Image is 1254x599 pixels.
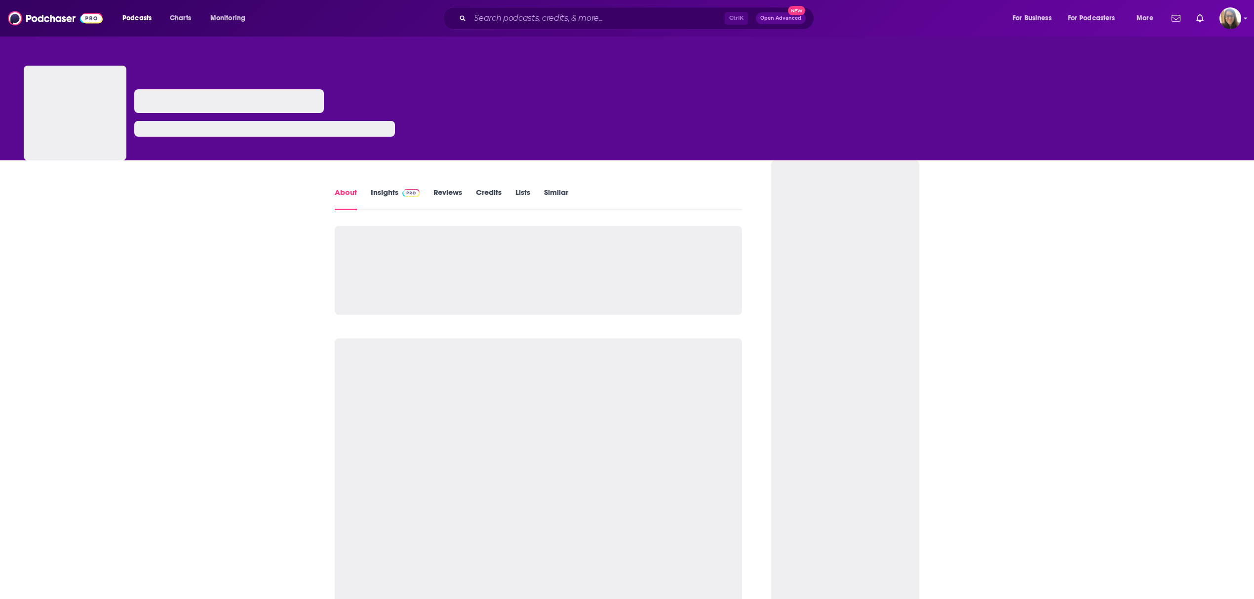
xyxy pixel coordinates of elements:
a: InsightsPodchaser Pro [371,187,420,210]
img: User Profile [1219,7,1241,29]
span: Monitoring [210,11,245,25]
a: About [335,187,357,210]
a: Show notifications dropdown [1168,10,1184,27]
span: Ctrl K [725,12,748,25]
img: Podchaser Pro [402,189,420,197]
span: New [788,6,806,15]
div: Search podcasts, credits, & more... [452,7,823,30]
a: Charts [163,10,197,26]
a: Credits [476,187,502,210]
a: Lists [515,187,530,210]
input: Search podcasts, credits, & more... [470,10,725,26]
button: open menu [1061,10,1130,26]
a: Show notifications dropdown [1192,10,1208,27]
span: Charts [170,11,191,25]
button: Show profile menu [1219,7,1241,29]
span: Open Advanced [760,16,801,21]
button: open menu [1130,10,1166,26]
span: Logged in as akolesnik [1219,7,1241,29]
a: Similar [544,187,568,210]
img: Podchaser - Follow, Share and Rate Podcasts [8,9,103,28]
button: open menu [203,10,258,26]
button: open menu [1006,10,1064,26]
span: For Podcasters [1068,11,1115,25]
span: More [1136,11,1153,25]
a: Reviews [433,187,462,210]
span: Podcasts [122,11,152,25]
button: Open AdvancedNew [756,12,806,24]
span: For Business [1013,11,1052,25]
button: open menu [116,10,164,26]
